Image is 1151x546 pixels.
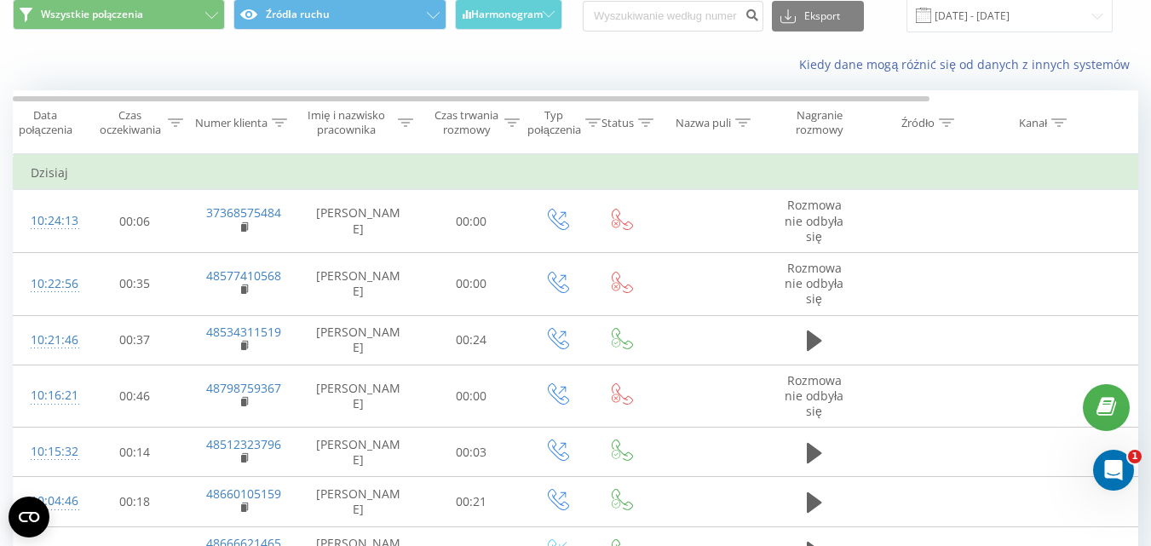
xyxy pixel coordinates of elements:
td: 00:00 [418,190,525,253]
span: Rozmowa nie odbyła się [785,260,843,307]
td: 00:06 [82,190,188,253]
span: Wszystkie połączenia [41,8,143,21]
div: Numer klienta [195,116,268,130]
span: 1 [1128,450,1142,463]
div: Nagranie rozmowy [778,108,860,137]
div: Data połączenia [14,108,77,137]
td: 00:03 [418,428,525,477]
a: Kiedy dane mogą różnić się od danych z innych systemów [799,56,1138,72]
td: 00:35 [82,252,188,315]
td: 00:18 [82,477,188,526]
div: 10:22:56 [31,267,65,301]
td: [PERSON_NAME] [299,428,418,477]
a: 48798759367 [206,380,281,396]
div: 10:15:32 [31,435,65,468]
div: Czas trwania rozmowy [433,108,500,137]
div: Nazwa puli [676,116,731,130]
td: 00:46 [82,365,188,428]
input: Wyszukiwanie według numeru [583,1,763,32]
a: 48660105159 [206,486,281,502]
div: 10:04:46 [31,485,65,518]
td: [PERSON_NAME] [299,190,418,253]
div: 10:21:46 [31,324,65,357]
td: [PERSON_NAME] [299,315,418,365]
div: Źródło [901,116,935,130]
td: 00:37 [82,315,188,365]
button: Eksport [772,1,864,32]
div: Typ połączenia [527,108,581,137]
td: 00:24 [418,315,525,365]
td: [PERSON_NAME] [299,252,418,315]
td: 00:00 [418,365,525,428]
div: Status [601,116,634,130]
td: [PERSON_NAME] [299,365,418,428]
a: 48534311519 [206,324,281,340]
button: Open CMP widget [9,497,49,537]
div: 10:24:13 [31,204,65,238]
a: 48512323796 [206,436,281,452]
span: Rozmowa nie odbyła się [785,372,843,419]
td: 00:00 [418,252,525,315]
iframe: Intercom live chat [1093,450,1134,491]
a: 37368575484 [206,204,281,221]
div: 10:16:21 [31,379,65,412]
a: 48577410568 [206,267,281,284]
td: 00:14 [82,428,188,477]
td: 00:21 [418,477,525,526]
span: Rozmowa nie odbyła się [785,197,843,244]
div: Imię i nazwisko pracownika [299,108,394,137]
div: Kanał [1019,116,1047,130]
div: Czas oczekiwania [96,108,164,137]
span: Harmonogram [471,9,543,20]
td: [PERSON_NAME] [299,477,418,526]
